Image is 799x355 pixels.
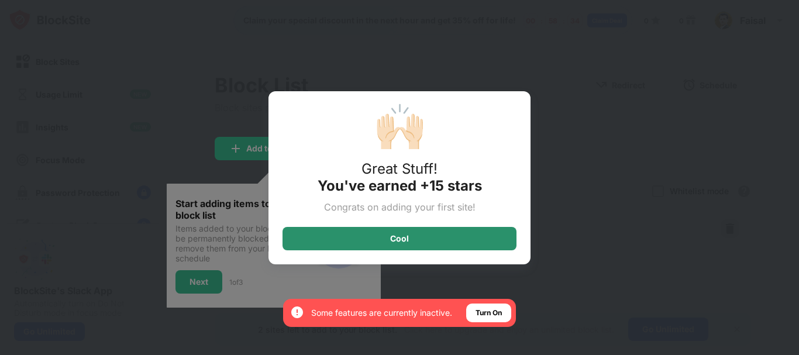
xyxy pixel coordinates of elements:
div: Congrats on adding your first site! [309,201,490,213]
div: 🙌🏻 [374,105,425,146]
div: Turn On [476,307,502,319]
img: error-circle-white.svg [290,305,304,319]
div: Great Stuff! [361,160,438,177]
div: Cool [390,234,409,243]
div: You've earned +15 stars [318,177,482,194]
div: Some features are currently inactive. [311,307,452,319]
